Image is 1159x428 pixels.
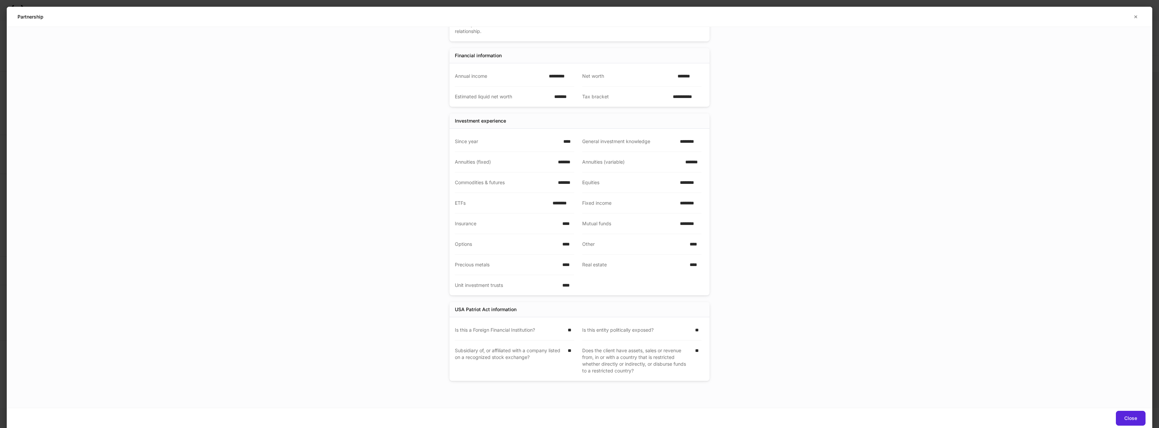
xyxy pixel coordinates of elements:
div: USA Patriot Act information [455,306,516,313]
div: ETFs [455,200,549,206]
div: Mutual funds [582,220,676,227]
div: Annuities (fixed) [455,159,554,165]
div: Financial information [455,52,502,59]
div: Commodities & futures [455,179,554,186]
div: Estimated liquid net worth [455,93,550,100]
div: Is this a Foreign Financial Institution? [455,327,564,333]
div: Insurance [455,220,558,227]
div: Subsidiary of, or affiliated with a company listed on a recognized stock exchange? [455,347,564,374]
div: Fixed income [582,200,676,206]
div: Does the client have assets, sales or revenue from, in or with a country that is restricted wheth... [582,347,691,374]
div: Close [1124,416,1137,421]
div: Net worth [582,73,674,79]
div: Investment experience [455,118,506,124]
div: General investment knowledge [582,138,676,145]
div: Unit investment trusts [455,282,558,289]
div: Options [455,241,558,248]
div: Is this entity politically exposed? [582,327,691,333]
button: Close [1116,411,1146,426]
div: Annual income [455,73,545,79]
div: Tax bracket [582,93,669,100]
div: Precious metals [455,261,558,268]
div: Real estate [582,261,686,268]
div: Other [582,241,686,248]
div: Since year [455,138,559,145]
h5: Partnership [18,13,43,20]
div: Annuities (variable) [582,159,681,165]
div: Equities [582,179,676,186]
